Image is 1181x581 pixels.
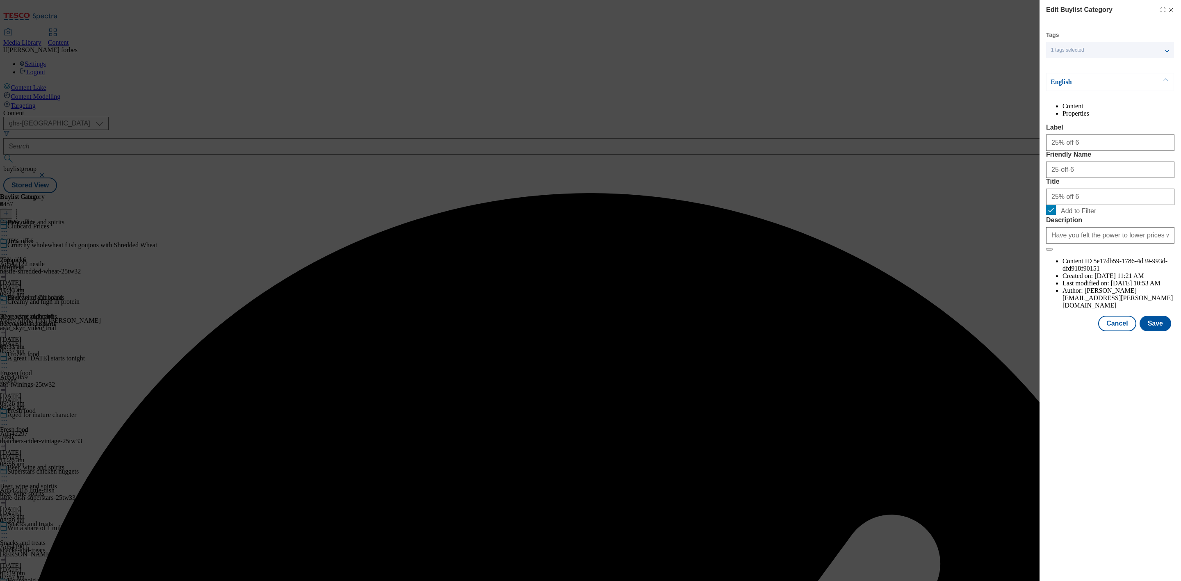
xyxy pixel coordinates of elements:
li: Author: [1062,287,1174,309]
input: Enter Friendly Name [1046,162,1174,178]
span: [DATE] 11:21 AM [1094,272,1144,279]
label: Description [1046,216,1174,224]
label: Tags [1046,33,1059,37]
span: [DATE] 10:53 AM [1111,280,1160,287]
button: 1 tags selected [1046,42,1174,58]
li: Created on: [1062,272,1174,280]
li: Last modified on: [1062,280,1174,287]
span: [PERSON_NAME][EMAIL_ADDRESS][PERSON_NAME][DOMAIN_NAME] [1062,287,1173,309]
h4: Edit Buylist Category [1046,5,1113,15]
li: Properties [1062,110,1174,117]
span: Add to Filter [1061,207,1096,215]
label: Friendly Name [1046,151,1174,158]
p: English [1051,78,1137,86]
button: Cancel [1098,316,1136,331]
input: Enter Title [1046,189,1174,205]
label: Label [1046,124,1174,131]
input: Enter Label [1046,134,1174,151]
button: Save [1140,316,1171,331]
label: Title [1046,178,1174,185]
input: Enter Description [1046,227,1174,244]
span: 5e17db59-1786-4d39-993d-dfd918f90151 [1062,257,1167,272]
li: Content [1062,103,1174,110]
span: 1 tags selected [1051,47,1084,53]
li: Content ID [1062,257,1174,272]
